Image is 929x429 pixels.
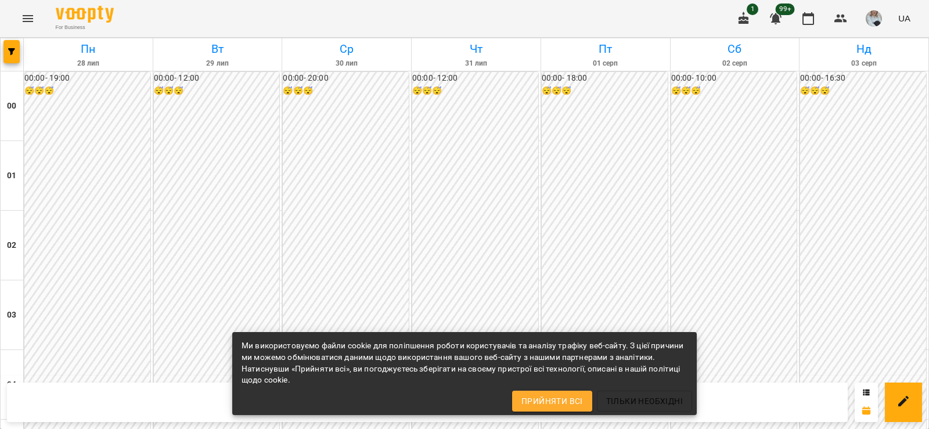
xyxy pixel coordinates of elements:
h6: Вт [155,40,280,58]
h6: 02 серп [672,58,798,69]
span: Тільки необхідні [606,394,683,408]
h6: 00:00 - 10:00 [671,72,797,85]
button: UA [894,8,915,29]
h6: 😴😴😴 [800,85,926,98]
h6: 28 лип [26,58,151,69]
span: UA [898,12,910,24]
h6: 01 серп [543,58,668,69]
span: For Business [56,24,114,31]
h6: 00:00 - 20:00 [283,72,409,85]
span: 99+ [776,3,795,15]
h6: 03 серп [801,58,927,69]
h6: 00:00 - 12:00 [154,72,280,85]
h6: 😴😴😴 [283,85,409,98]
h6: 29 лип [155,58,280,69]
h6: 00 [7,100,16,113]
h6: 01 [7,170,16,182]
h6: 00:00 - 16:30 [800,72,926,85]
h6: 😴😴😴 [542,85,668,98]
h6: 😴😴😴 [24,85,150,98]
h6: 😴😴😴 [671,85,797,98]
h6: 😴😴😴 [412,85,538,98]
h6: 03 [7,309,16,322]
h6: Чт [413,40,539,58]
h6: Сб [672,40,798,58]
h6: 😴😴😴 [154,85,280,98]
h6: 00:00 - 19:00 [24,72,150,85]
h6: 00:00 - 18:00 [542,72,668,85]
button: Тільки необхідні [597,391,692,412]
img: 6f1c17475a26004270b2e5f96110fea9.jpg [866,10,882,27]
h6: Пт [543,40,668,58]
h6: Ср [284,40,409,58]
h6: 30 лип [284,58,409,69]
div: Ми використовуємо файли cookie для поліпшення роботи користувачів та аналізу трафіку веб-сайту. З... [242,336,687,391]
button: Menu [14,5,42,33]
h6: 31 лип [413,58,539,69]
img: Voopty Logo [56,6,114,23]
span: Прийняти всі [521,394,583,408]
button: Прийняти всі [512,391,592,412]
h6: 00:00 - 12:00 [412,72,538,85]
h6: Пн [26,40,151,58]
h6: Нд [801,40,927,58]
h6: 02 [7,239,16,252]
span: 1 [747,3,758,15]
